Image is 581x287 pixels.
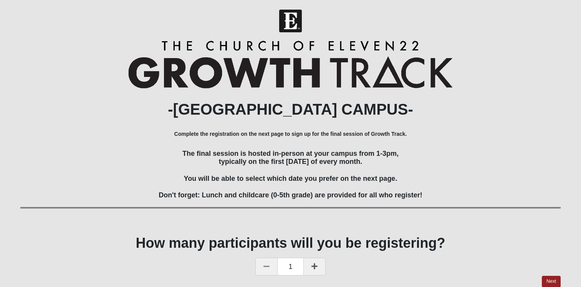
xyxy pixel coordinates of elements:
a: Next [542,276,561,287]
span: The final session is hosted in-person at your campus from 1-3pm, [182,150,399,157]
span: typically on the first [DATE] of every month. [219,158,363,165]
b: Complete the registration on the next page to sign up for the final session of Growth Track. [174,131,407,137]
h1: How many participants will you be registering? [20,235,561,251]
span: Don't forget: Lunch and childcare (0-5th grade) are provided for all who register! [159,191,422,199]
span: 1 [278,258,303,275]
span: You will be able to select which date you prefer on the next page. [184,175,397,182]
img: Growth Track Logo [128,40,452,88]
b: -[GEOGRAPHIC_DATA] CAMPUS- [168,101,413,118]
img: Church of Eleven22 Logo [279,10,302,32]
